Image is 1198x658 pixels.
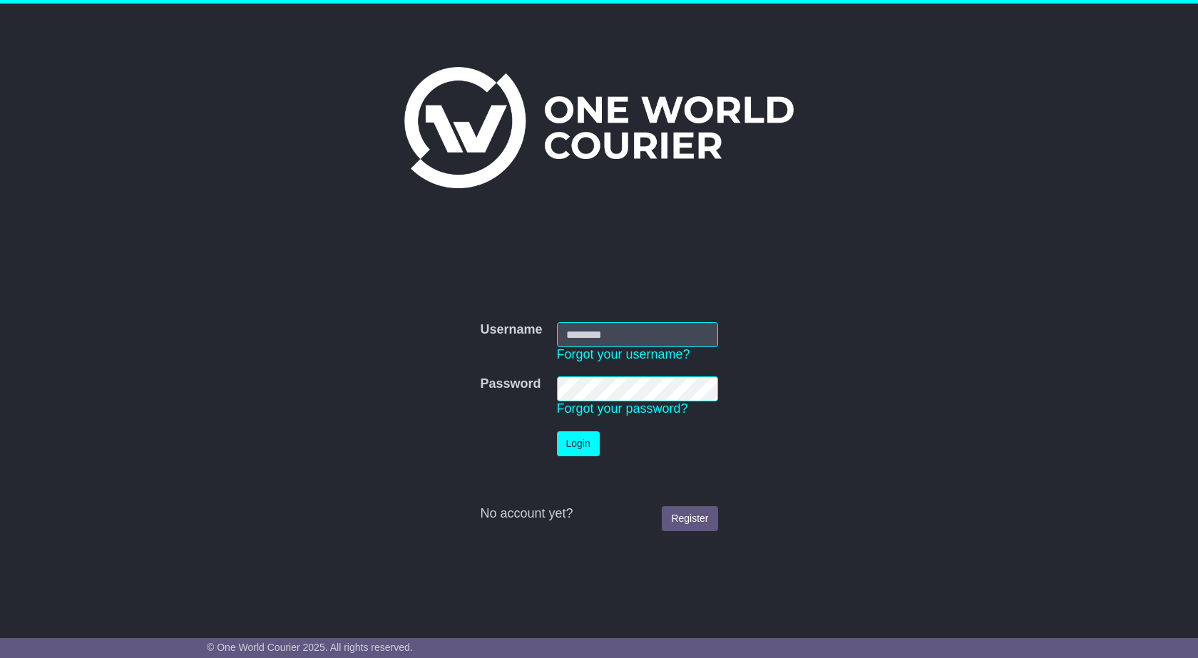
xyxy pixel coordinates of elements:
a: Register [662,506,717,531]
a: Forgot your password? [557,401,688,416]
label: Password [480,376,541,392]
a: Forgot your username? [557,347,690,361]
label: Username [480,322,542,338]
div: No account yet? [480,506,717,522]
img: One World [404,67,794,188]
span: © One World Courier 2025. All rights reserved. [207,642,413,653]
button: Login [557,431,600,456]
